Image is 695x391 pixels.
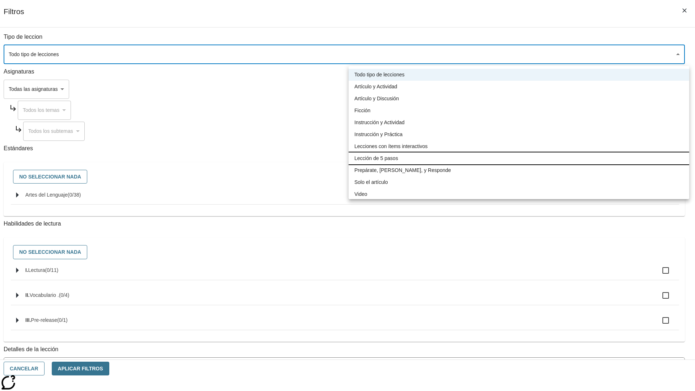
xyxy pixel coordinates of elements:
li: Video [349,188,689,200]
ul: Seleccione un tipo de lección [349,66,689,203]
li: Artículo y Actividad [349,81,689,93]
li: Prepárate, [PERSON_NAME], y Responde [349,164,689,176]
li: Lección de 5 pasos [349,152,689,164]
li: Instrucción y Actividad [349,117,689,129]
li: Solo el artículo [349,176,689,188]
li: Artículo y Discusión [349,93,689,105]
li: Instrucción y Práctica [349,129,689,140]
li: Ficción [349,105,689,117]
li: Lecciones con ítems interactivos [349,140,689,152]
li: Todo tipo de lecciones [349,69,689,81]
